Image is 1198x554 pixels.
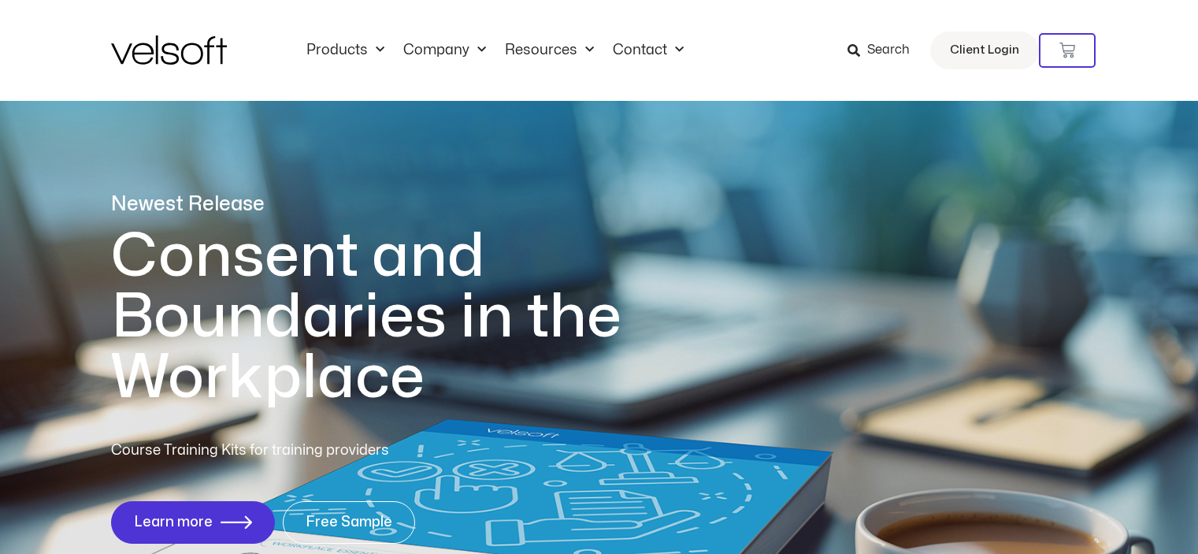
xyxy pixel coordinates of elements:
span: Learn more [134,515,213,530]
img: Velsoft Training Materials [111,35,227,65]
span: Free Sample [306,515,392,530]
p: Newest Release [111,191,686,218]
a: Free Sample [283,501,415,544]
h1: Consent and Boundaries in the Workplace [111,226,686,408]
a: Search [848,37,921,64]
a: CompanyMenu Toggle [394,42,495,59]
a: ContactMenu Toggle [603,42,693,59]
a: ResourcesMenu Toggle [495,42,603,59]
a: ProductsMenu Toggle [297,42,394,59]
a: Client Login [930,32,1039,69]
nav: Menu [297,42,693,59]
p: Course Training Kits for training providers [111,440,503,462]
span: Search [867,40,910,61]
a: Learn more [111,501,275,544]
span: Client Login [950,40,1019,61]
